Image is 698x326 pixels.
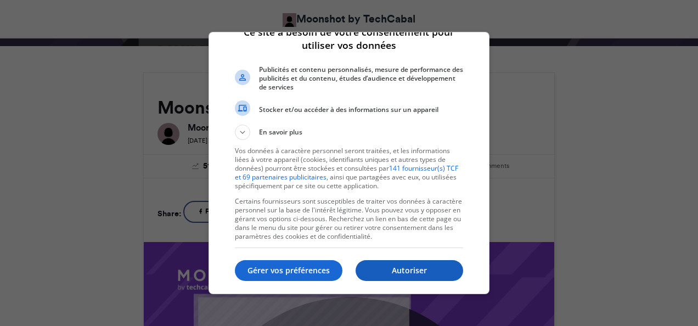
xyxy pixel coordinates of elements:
[259,105,463,114] span: Stocker et/ou accéder à des informations sur un appareil
[259,65,463,92] span: Publicités et contenu personnalisés, mesure de performance des publicités et du contenu, études d...
[235,265,342,276] p: Gérer vos préférences
[356,265,463,276] p: Autoriser
[235,260,342,281] button: Gérer vos préférences
[235,147,463,190] p: Vos données à caractère personnel seront traitées, et les informations liées à votre appareil (co...
[235,164,458,182] a: 141 fournisseur(s) TCF et 69 partenaires publicitaires
[235,25,463,52] h1: Ce site a besoin de votre consentement pour utiliser vos données
[356,260,463,281] button: Autoriser
[259,127,302,140] span: En savoir plus
[235,125,463,140] button: En savoir plus
[235,197,463,241] p: Certains fournisseurs sont susceptibles de traiter vos données à caractère personnel sur la base ...
[209,32,489,294] div: Ce site a besoin de votre consentement pour utiliser vos données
